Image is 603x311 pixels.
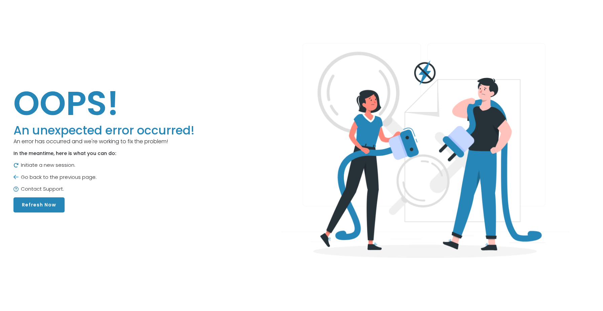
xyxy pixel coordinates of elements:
[13,83,194,123] h1: OOPS!
[13,161,194,169] p: Initiate a new session.
[13,150,194,157] p: In the meantime, here is what you can do:
[13,138,194,146] p: An error has occurred and we're working to fix the problem!
[13,197,65,212] button: Refresh Now
[13,185,194,193] p: Contact Support.
[13,123,194,138] h3: An unexpected error occurred!
[13,173,194,181] p: Go back to the previous page.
